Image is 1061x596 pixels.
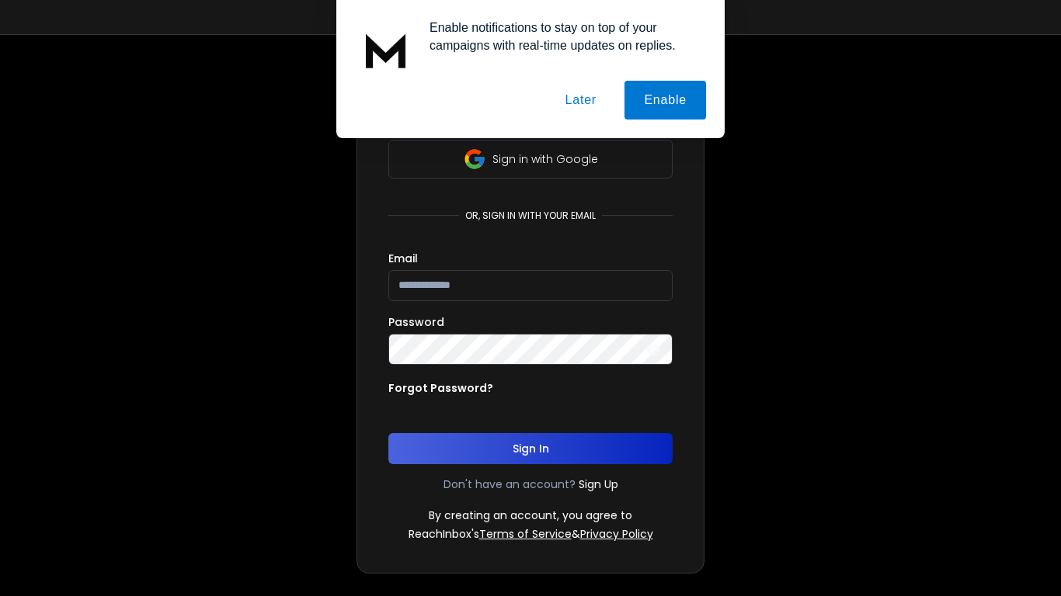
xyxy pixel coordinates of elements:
a: Privacy Policy [580,526,653,542]
p: Sign in with Google [492,151,598,167]
button: Sign In [388,433,673,464]
p: Forgot Password? [388,380,493,396]
p: or, sign in with your email [459,210,602,222]
button: Sign in with Google [388,140,673,178]
p: ReachInbox's & [409,526,653,542]
p: Don't have an account? [444,476,576,492]
img: notification icon [355,19,417,81]
label: Password [388,317,444,327]
button: Enable [624,81,706,120]
label: Email [388,253,418,264]
a: Terms of Service [479,526,572,542]
p: By creating an account, you agree to [429,508,632,523]
a: Sign Up [579,476,618,492]
button: Later [545,81,615,120]
div: Enable notifications to stay on top of your campaigns with real-time updates on replies. [417,19,706,54]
